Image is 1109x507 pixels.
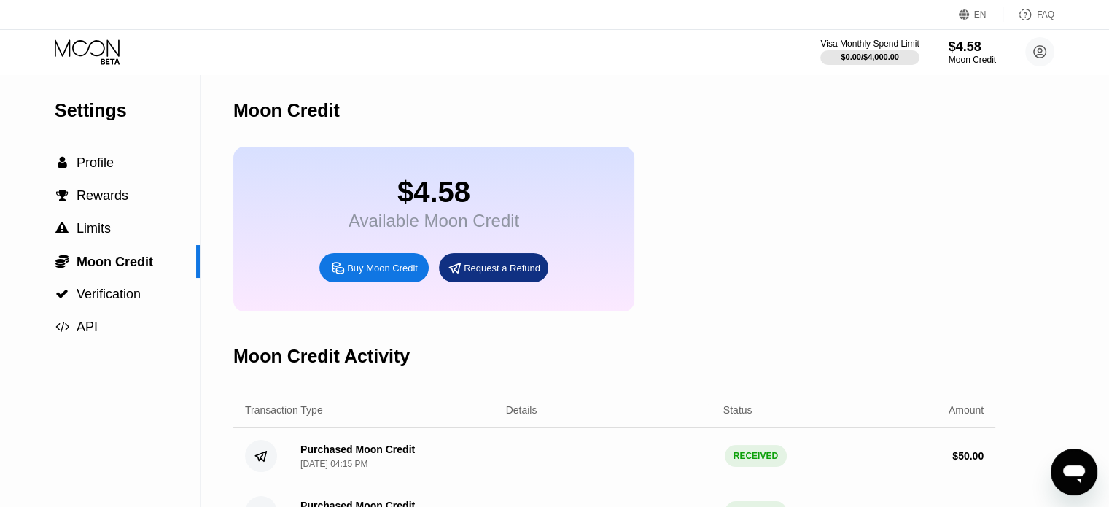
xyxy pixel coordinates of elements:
[949,39,996,65] div: $4.58Moon Credit
[55,189,69,202] div: 
[347,262,418,274] div: Buy Moon Credit
[959,7,1003,22] div: EN
[77,155,114,170] span: Profile
[952,450,984,462] div: $ 50.00
[77,255,153,269] span: Moon Credit
[506,404,537,416] div: Details
[55,222,69,235] span: 
[1051,449,1097,495] iframe: Button to launch messaging window
[949,55,996,65] div: Moon Credit
[1037,9,1054,20] div: FAQ
[820,39,919,49] div: Visa Monthly Spend Limit
[974,9,987,20] div: EN
[349,211,519,231] div: Available Moon Credit
[300,444,415,455] div: Purchased Moon Credit
[723,404,752,416] div: Status
[841,53,899,61] div: $0.00 / $4,000.00
[77,320,98,334] span: API
[55,254,69,268] span: 
[349,176,519,209] div: $4.58
[1003,7,1054,22] div: FAQ
[55,156,69,169] div: 
[58,156,67,169] span: 
[55,100,200,121] div: Settings
[949,404,984,416] div: Amount
[77,188,128,203] span: Rewards
[725,445,787,467] div: RECEIVED
[77,287,141,301] span: Verification
[464,262,540,274] div: Request a Refund
[56,189,69,202] span: 
[319,253,429,282] div: Buy Moon Credit
[55,287,69,301] span: 
[55,320,69,333] span: 
[949,39,996,55] div: $4.58
[820,39,919,65] div: Visa Monthly Spend Limit$0.00/$4,000.00
[233,100,340,121] div: Moon Credit
[300,459,367,469] div: [DATE] 04:15 PM
[439,253,548,282] div: Request a Refund
[233,346,410,367] div: Moon Credit Activity
[77,221,111,236] span: Limits
[245,404,323,416] div: Transaction Type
